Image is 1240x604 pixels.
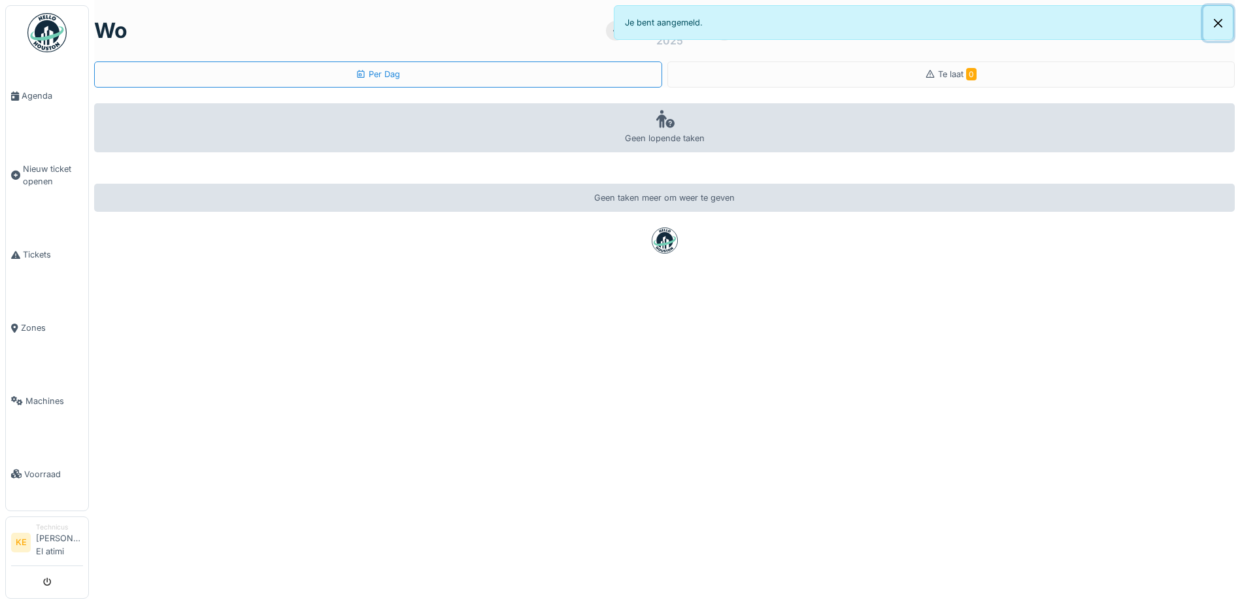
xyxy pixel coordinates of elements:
[938,69,977,79] span: Te laat
[21,322,83,334] span: Zones
[6,364,88,437] a: Machines
[36,522,83,563] li: [PERSON_NAME] El atimi
[23,163,83,188] span: Nieuw ticket openen
[652,227,678,254] img: badge-BVDL4wpA.svg
[36,522,83,532] div: Technicus
[966,68,977,80] span: 0
[94,184,1235,212] div: Geen taken meer om weer te geven
[23,248,83,261] span: Tickets
[356,68,400,80] div: Per Dag
[94,103,1235,152] div: Geen lopende taken
[11,533,31,552] li: KE
[24,468,83,480] span: Voorraad
[25,395,83,407] span: Machines
[27,13,67,52] img: Badge_color-CXgf-gQk.svg
[6,292,88,365] a: Zones
[6,437,88,511] a: Voorraad
[6,218,88,292] a: Tickets
[94,18,127,43] h1: wo
[6,133,88,218] a: Nieuw ticket openen
[614,5,1234,40] div: Je bent aangemeld.
[656,33,683,48] div: 2025
[22,90,83,102] span: Agenda
[11,522,83,566] a: KE Technicus[PERSON_NAME] El atimi
[1203,6,1233,41] button: Close
[6,59,88,133] a: Agenda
